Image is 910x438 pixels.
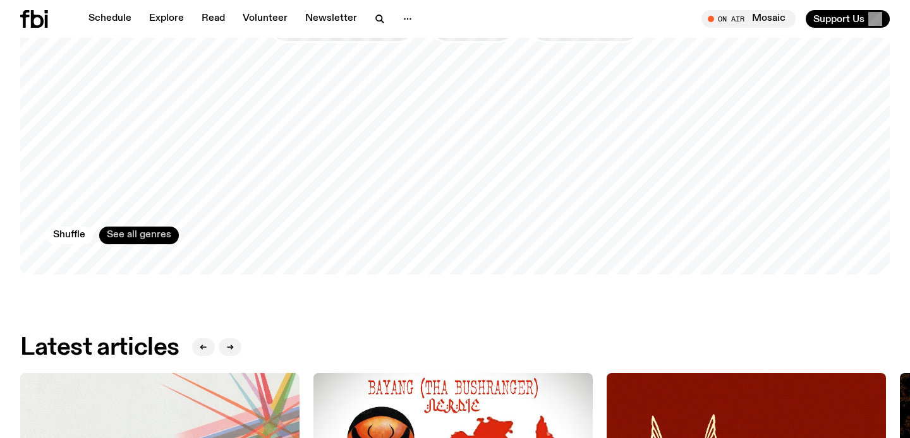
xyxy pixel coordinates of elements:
[99,227,179,244] a: See all genres
[813,13,864,25] span: Support Us
[806,10,890,28] button: Support Us
[194,10,233,28] a: Read
[45,227,93,244] button: Shuffle
[142,10,191,28] a: Explore
[298,10,365,28] a: Newsletter
[20,336,179,359] h2: Latest articles
[81,10,139,28] a: Schedule
[701,10,796,28] button: On AirMosaic
[235,10,295,28] a: Volunteer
